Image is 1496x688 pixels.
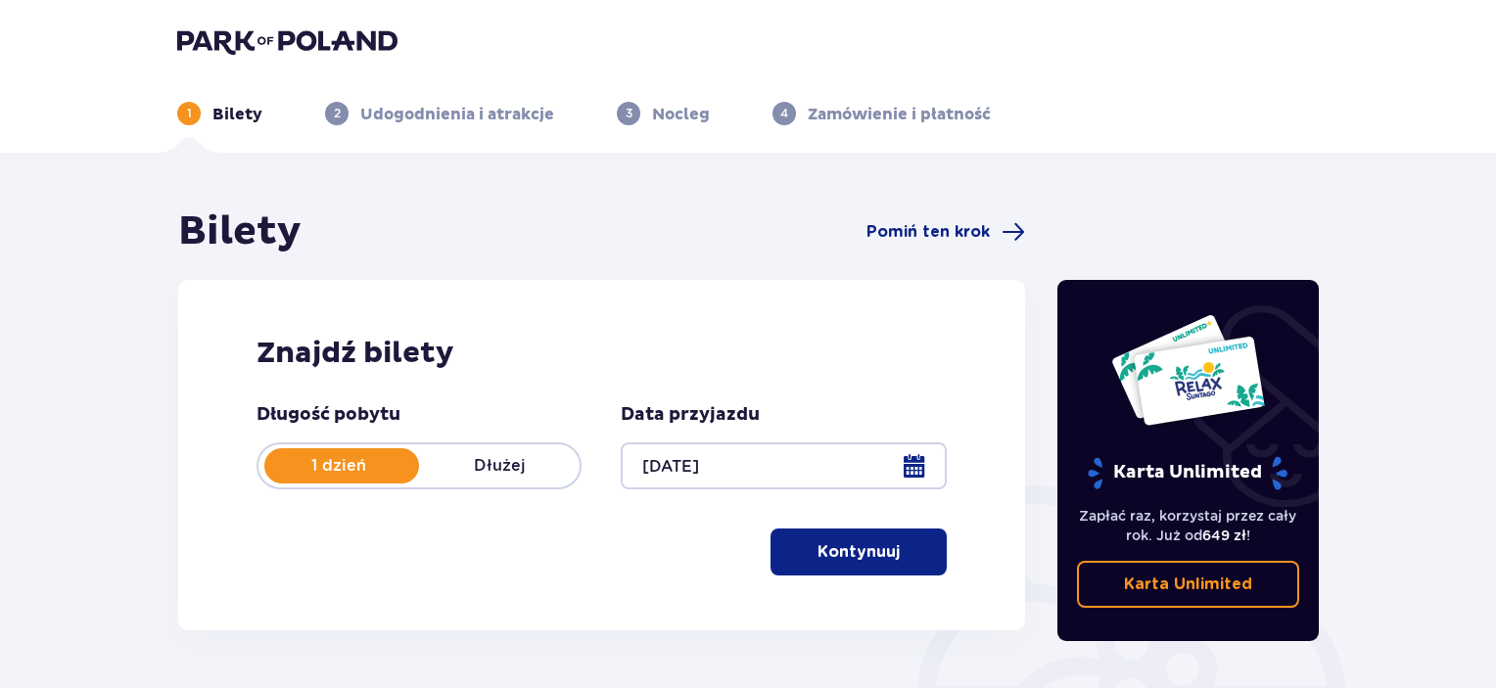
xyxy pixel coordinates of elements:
[652,104,710,125] p: Nocleg
[258,455,419,477] p: 1 dzień
[780,105,788,122] p: 4
[1124,573,1252,595] p: Karta Unlimited
[818,541,900,563] p: Kontynuuj
[617,102,710,125] div: 3Nocleg
[1202,527,1246,543] span: 649 zł
[866,221,990,243] span: Pomiń ten krok
[334,105,341,122] p: 2
[360,104,554,125] p: Udogodnienia i atrakcje
[626,105,632,122] p: 3
[178,207,302,256] h1: Bilety
[257,335,947,372] h2: Znajdź bilety
[177,102,262,125] div: 1Bilety
[1077,506,1300,545] p: Zapłać raz, korzystaj przez cały rok. Już od !
[419,455,580,477] p: Dłużej
[212,104,262,125] p: Bilety
[1110,313,1266,427] img: Dwie karty całoroczne do Suntago z napisem 'UNLIMITED RELAX', na białym tle z tropikalnymi liśćmi...
[1077,561,1300,608] a: Karta Unlimited
[866,220,1025,244] a: Pomiń ten krok
[1086,456,1289,490] p: Karta Unlimited
[257,403,400,427] p: Długość pobytu
[621,403,760,427] p: Data przyjazdu
[808,104,991,125] p: Zamówienie i płatność
[772,102,991,125] div: 4Zamówienie i płatność
[325,102,554,125] div: 2Udogodnienia i atrakcje
[187,105,192,122] p: 1
[771,528,947,575] button: Kontynuuj
[177,27,397,55] img: Park of Poland logo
